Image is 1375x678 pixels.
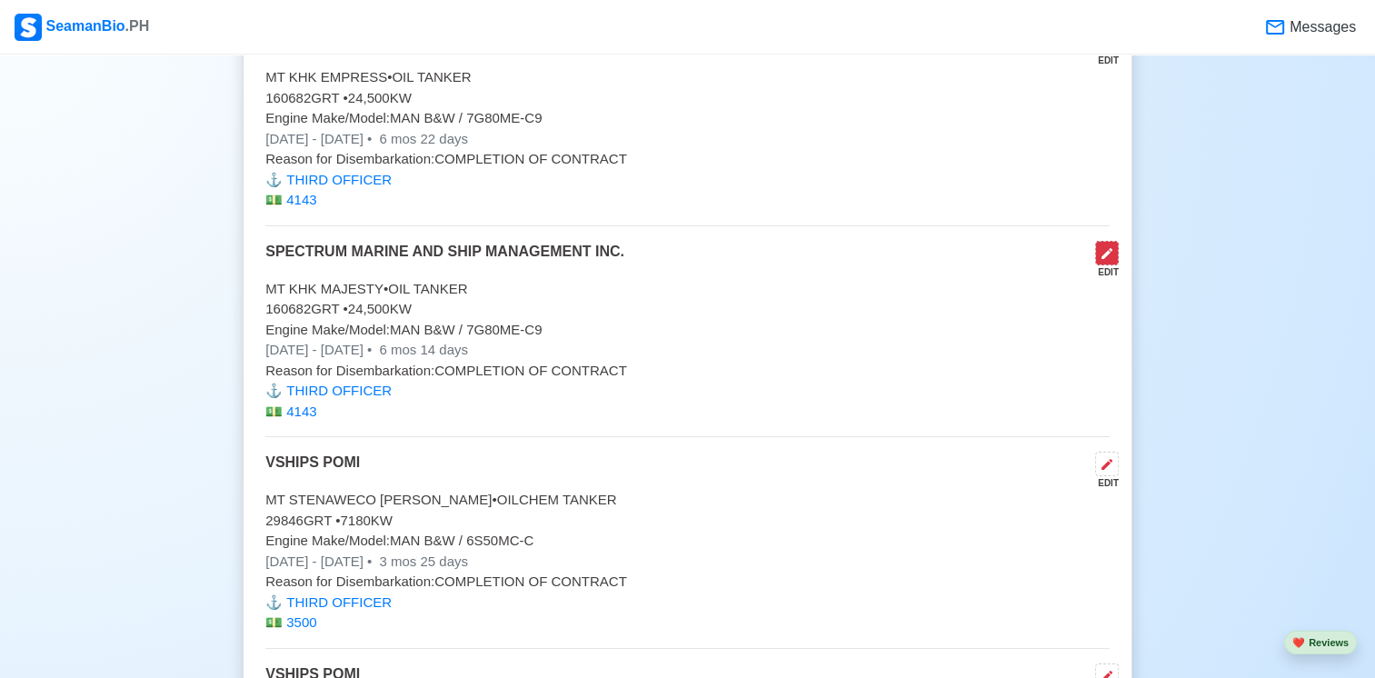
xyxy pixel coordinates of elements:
[265,241,624,279] p: SPECTRUM MARINE AND SHIP MANAGEMENT INC.
[265,172,283,187] span: anchor
[1088,265,1119,279] div: EDIT
[265,340,1110,361] p: [DATE] - [DATE]
[265,490,1110,511] p: MT STENAWECO [PERSON_NAME] • OILCHEM TANKER
[265,452,360,490] p: VSHIPS POMI
[1286,16,1356,38] span: Messages
[265,299,1110,320] p: 160682 GRT • 24,500 KW
[375,342,468,357] span: 6 mos 14 days
[367,553,372,569] span: •
[375,553,468,569] span: 3 mos 25 days
[1088,476,1119,490] div: EDIT
[265,594,283,610] span: anchor
[265,88,1110,109] p: 160682 GRT • 24,500 KW
[265,404,283,419] span: money
[265,279,1110,300] p: MT KHK MAJESTY • OIL TANKER
[265,320,1110,341] p: Engine Make/Model: MAN B&W / 7G80ME‑C9
[265,190,1110,211] p: 4143
[265,593,1110,613] p: THIRD OFFICER
[265,129,1110,150] p: [DATE] - [DATE]
[265,192,283,207] span: money
[265,614,283,630] span: money
[265,170,1110,191] p: THIRD OFFICER
[367,131,372,146] span: •
[265,531,1110,552] p: Engine Make/Model: MAN B&W / 6S50MC‑C
[1284,631,1357,655] button: heartReviews
[15,14,149,41] div: SeamanBio
[265,511,1110,532] p: 29846 GRT • 7180 KW
[1088,54,1119,67] div: EDIT
[265,381,1110,402] p: THIRD OFFICER
[375,131,468,146] span: 6 mos 22 days
[1292,637,1305,648] span: heart
[265,613,1110,633] p: 3500
[265,383,283,398] span: anchor
[125,18,150,34] span: .PH
[265,67,1110,88] p: MT KHK EMPRESS • OIL TANKER
[15,14,42,41] img: Logo
[265,108,1110,129] p: Engine Make/Model: MAN B&W / 7G80ME‑C9
[265,572,1110,593] p: Reason for Disembarkation: COMPLETION OF CONTRACT
[265,361,1110,382] p: Reason for Disembarkation: COMPLETION OF CONTRACT
[265,552,1110,573] p: [DATE] - [DATE]
[265,402,1110,423] p: 4143
[265,149,1110,170] p: Reason for Disembarkation: COMPLETION OF CONTRACT
[367,342,372,357] span: •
